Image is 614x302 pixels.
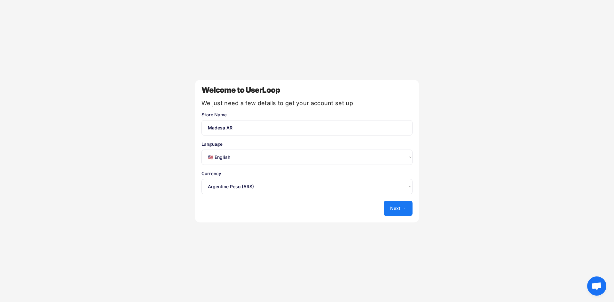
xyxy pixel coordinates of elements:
div: We just need a few details to get your account set up [201,100,413,106]
div: Store Name [201,112,413,117]
div: Language [201,142,413,146]
div: Currency [201,171,413,176]
button: Next → [384,201,413,216]
div: Welcome to UserLoop [201,86,413,94]
input: You store's name [201,120,413,136]
div: Bate-papo aberto [587,276,606,296]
